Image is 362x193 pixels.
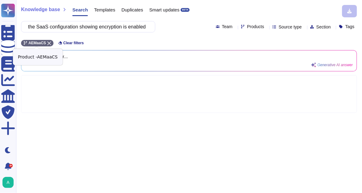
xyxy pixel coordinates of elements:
[13,49,63,65] div: Product - AEMaaCS
[94,7,115,12] span: Templates
[345,24,355,29] span: Tags
[279,25,302,29] span: Source type
[1,176,18,189] button: user
[247,24,264,29] span: Products
[28,41,46,45] span: AEMaaCS
[317,63,353,67] span: Generative AI answer
[222,24,233,29] span: Team
[21,7,60,12] span: Knowledge base
[63,41,84,45] span: Clear filters
[181,8,190,12] div: BETA
[122,7,143,12] span: Duplicates
[317,25,331,29] span: Section
[2,177,14,188] img: user
[9,164,13,168] div: 9+
[24,21,149,32] input: Search a question or template...
[25,54,353,59] span: Generating answer...
[149,7,180,12] span: Smart updates
[72,7,88,12] span: Search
